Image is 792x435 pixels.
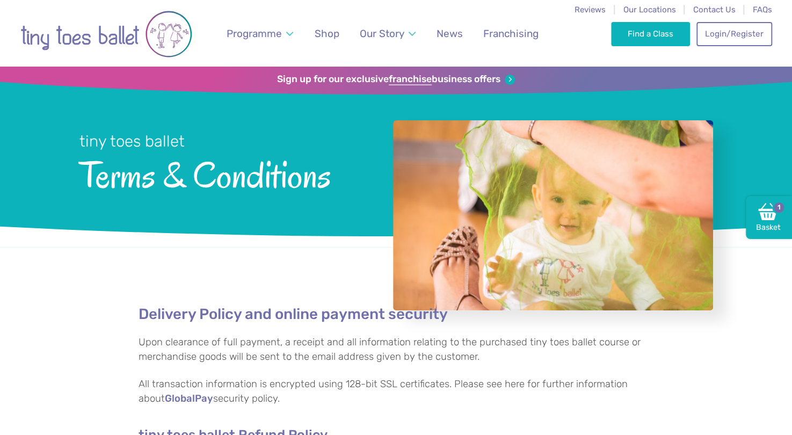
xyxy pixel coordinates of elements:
[431,21,468,46] a: News
[478,21,543,46] a: Franchising
[221,21,298,46] a: Programme
[483,27,539,40] span: Franchising
[165,394,213,404] a: GlobalPay
[436,27,462,40] span: News
[20,7,192,61] img: tiny toes ballet
[575,5,606,15] a: Reviews
[139,377,654,407] p: All transaction information is encrypted using 128-bit SSL certificates. Please see here for furt...
[611,22,690,46] a: Find a Class
[693,5,735,15] a: Contact Us
[315,27,339,40] span: Shop
[696,22,772,46] a: Login/Register
[139,335,654,365] p: Upon clearance of full payment, a receipt and all information relating to the purchased tiny toes...
[360,27,404,40] span: Our Story
[389,74,432,85] strong: franchise
[309,21,344,46] a: Shop
[277,74,515,85] a: Sign up for our exclusivefranchisebusiness offers
[139,305,654,323] h2: Delivery Policy and online payment security
[753,5,772,15] a: FAQs
[354,21,420,46] a: Our Story
[623,5,675,15] a: Our Locations
[746,196,792,239] a: Basket1
[227,27,282,40] span: Programme
[79,152,365,195] span: Terms & Conditions
[772,201,785,214] span: 1
[79,132,185,150] small: tiny toes ballet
